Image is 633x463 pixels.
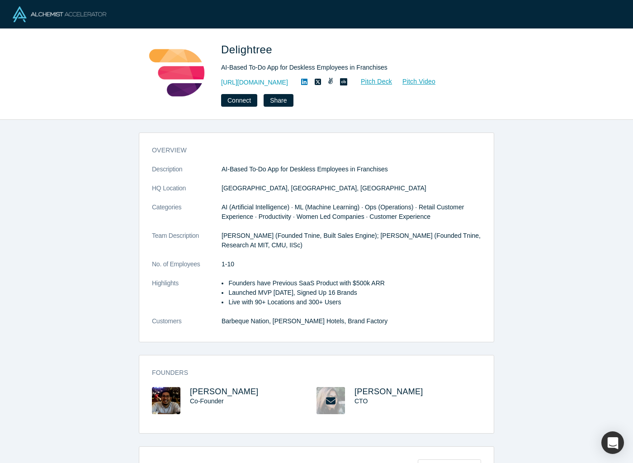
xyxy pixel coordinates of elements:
a: [PERSON_NAME] [190,387,259,396]
p: [PERSON_NAME] (Founded Tnine, Built Sales Engine); [PERSON_NAME] (Founded Tnine, Research At MIT,... [222,231,481,250]
img: Alchemist Logo [13,6,106,22]
dt: Categories [152,203,222,231]
a: [PERSON_NAME] [354,387,423,396]
span: CTO [354,397,368,405]
p: AI-Based To-Do App for Deskless Employees in Franchises [222,165,481,174]
li: Founders have Previous SaaS Product with $500k ARR [228,279,481,288]
dt: Customers [152,317,222,335]
h3: overview [152,146,468,155]
button: Connect [221,94,257,107]
h3: Founders [152,368,468,378]
span: AI (Artificial Intelligence) · ML (Machine Learning) · Ops (Operations) · Retail Customer Experie... [222,203,464,220]
dd: Barbeque Nation, [PERSON_NAME] Hotels, Brand Factory [222,317,481,326]
div: AI-Based To-Do App for Deskless Employees in Franchises [221,63,474,72]
dt: HQ Location [152,184,222,203]
li: Live with 90+ Locations and 300+ Users [228,298,481,307]
button: Share [264,94,293,107]
li: Launched MVP [DATE], Signed Up 16 Brands [228,288,481,298]
span: Delightree [221,43,275,56]
a: Pitch Video [392,76,436,87]
dt: Team Description [152,231,222,260]
dd: [GEOGRAPHIC_DATA], [GEOGRAPHIC_DATA], [GEOGRAPHIC_DATA] [222,184,481,193]
span: Co-Founder [190,397,224,405]
dt: Highlights [152,279,222,317]
a: Pitch Deck [351,76,392,87]
dt: No. of Employees [152,260,222,279]
a: [URL][DOMAIN_NAME] [221,78,288,87]
img: Tushar Mishra's Profile Image [152,387,180,414]
dt: Description [152,165,222,184]
dd: 1-10 [222,260,481,269]
img: Delightree's Logo [145,42,208,105]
